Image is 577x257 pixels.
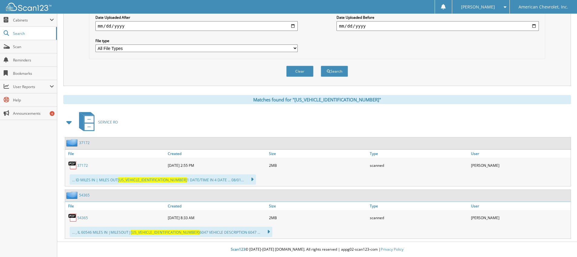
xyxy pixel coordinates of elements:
[66,139,79,147] img: folder2.png
[77,163,88,168] a: 37172
[50,111,55,116] div: 4
[469,212,571,224] div: [PERSON_NAME]
[166,202,267,210] a: Created
[321,66,348,77] button: Search
[368,159,469,171] div: scanned
[13,58,54,63] span: Reminders
[381,247,403,252] a: Privacy Policy
[6,3,51,11] img: scan123-logo-white.svg
[286,66,313,77] button: Clear
[519,5,568,9] span: American Chevrolet, Inc.
[337,15,539,20] label: Date Uploaded Before
[118,177,187,183] span: [US_VEHICLE_IDENTIFICATION_NUMBER]
[70,174,256,185] div: ... ID MILES IN | MILES OUT 1 DATE/TIME IN 4 DATE ... 08/01...
[368,202,469,210] a: Type
[13,84,50,89] span: User Reports
[13,31,53,36] span: Search
[267,150,369,158] a: Size
[70,227,272,237] div: ... , IL 60546 MILES IN |MILESOUT| 6047 VEHICLE DESCRIPTION 6047 ...
[469,150,571,158] a: User
[65,202,166,210] a: File
[469,159,571,171] div: [PERSON_NAME]
[368,150,469,158] a: Type
[77,215,88,220] a: 54365
[95,21,298,31] input: start
[66,191,79,199] img: folder2.png
[13,44,54,49] span: Scan
[57,242,577,257] div: © [DATE]-[DATE] [DOMAIN_NAME]. All rights reserved | appg02-scan123-com |
[95,38,298,43] label: File type
[98,120,118,125] span: SERVICE RO
[337,21,539,31] input: end
[65,150,166,158] a: File
[79,193,90,198] a: 54365
[95,15,298,20] label: Date Uploaded After
[131,230,200,235] span: [US_VEHICLE_IDENTIFICATION_NUMBER]
[166,212,267,224] div: [DATE] 8:33 AM
[231,247,245,252] span: Scan123
[13,18,50,23] span: Cabinets
[63,95,571,104] div: Matches found for "[US_VEHICLE_IDENTIFICATION_NUMBER]"
[267,202,369,210] a: Size
[267,212,369,224] div: 2MB
[79,140,90,145] a: 37172
[68,213,77,222] img: PDF.png
[75,110,118,134] a: SERVICE RO
[368,212,469,224] div: scanned
[166,159,267,171] div: [DATE] 2:55 PM
[13,71,54,76] span: Bookmarks
[68,161,77,170] img: PDF.png
[166,150,267,158] a: Created
[469,202,571,210] a: User
[461,5,495,9] span: [PERSON_NAME]
[13,97,54,103] span: Help
[13,111,54,116] span: Announcements
[267,159,369,171] div: 2MB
